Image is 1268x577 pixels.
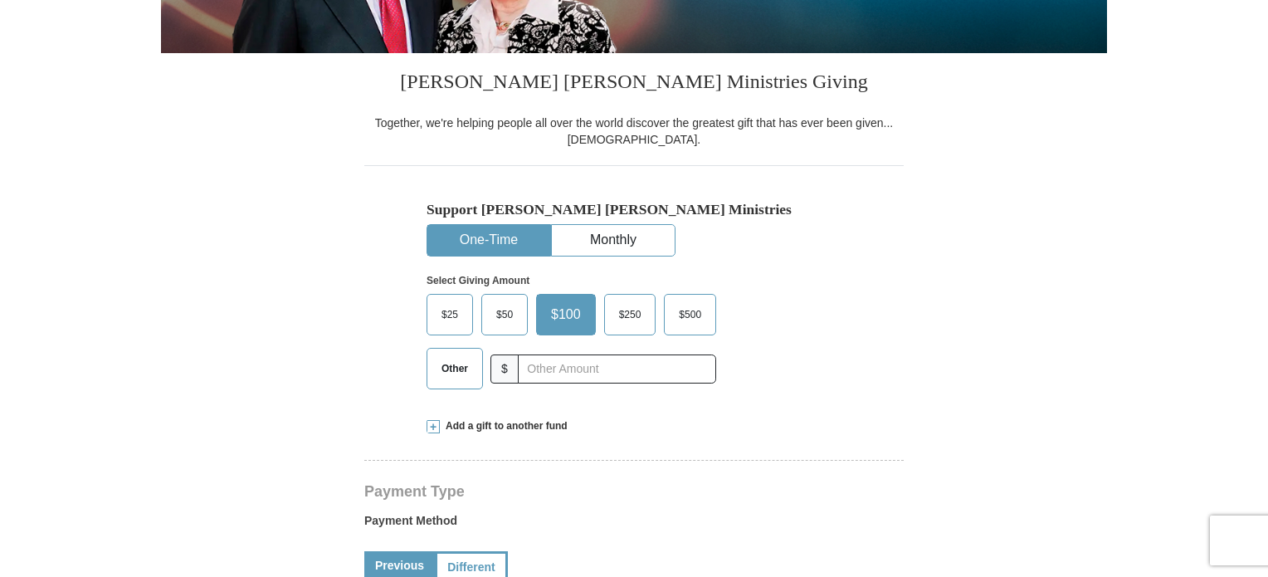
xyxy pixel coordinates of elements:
h3: [PERSON_NAME] [PERSON_NAME] Ministries Giving [364,53,904,115]
span: Other [433,356,476,381]
button: Monthly [552,225,675,256]
span: $250 [611,302,650,327]
span: $ [490,355,519,384]
span: $100 [543,302,589,327]
span: $25 [433,302,466,327]
label: Payment Method [364,512,904,537]
input: Other Amount [518,355,716,384]
div: Together, we're helping people all over the world discover the greatest gift that has ever been g... [364,115,904,148]
button: One-Time [427,225,550,256]
span: $500 [671,302,710,327]
span: $50 [488,302,521,327]
span: Add a gift to another fund [440,419,568,433]
h4: Payment Type [364,485,904,498]
h5: Support [PERSON_NAME] [PERSON_NAME] Ministries [427,201,841,218]
strong: Select Giving Amount [427,275,529,286]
